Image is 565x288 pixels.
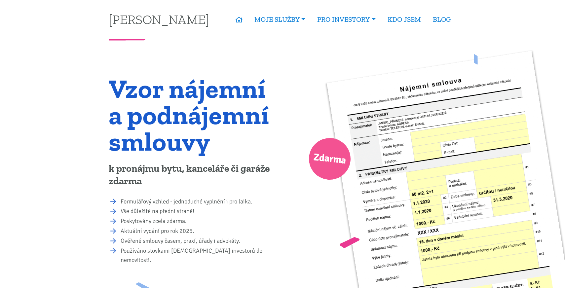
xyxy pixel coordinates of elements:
p: k pronájmu bytu, kanceláře či garáže zdarma [109,162,278,188]
li: Formulářový vzhled - jednoduché vyplnění i pro laika. [121,197,278,206]
a: PRO INVESTORY [311,12,381,27]
li: Používáno stovkami [DEMOGRAPHIC_DATA] investorů do nemovitostí. [121,246,278,265]
a: [PERSON_NAME] [109,13,209,26]
a: KDO JSEM [382,12,427,27]
span: Zdarma [313,149,347,169]
a: MOJE SLUŽBY [248,12,311,27]
a: BLOG [427,12,457,27]
li: Aktuální vydání pro rok 2025. [121,227,278,236]
li: Ověřené smlouvy časem, praxí, úřady i advokáty. [121,236,278,246]
li: Vše důležité na přední straně! [121,207,278,216]
h1: Vzor nájemní a podnájemní smlouvy [109,75,278,155]
li: Poskytovány zcela zdarma. [121,217,278,226]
